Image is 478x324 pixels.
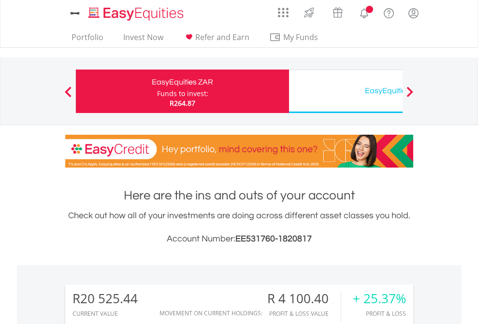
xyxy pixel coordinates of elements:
[170,99,195,108] span: R264.87
[157,89,208,99] div: Funds to invest:
[330,5,346,20] img: vouchers-v2.svg
[377,2,401,22] a: FAQ's and Support
[267,292,341,306] div: R 4 100.40
[65,187,413,204] h1: Here are the ins and outs of your account
[267,310,341,317] div: Profit & Loss Value
[235,234,312,243] span: EE531760-1820817
[272,2,295,18] a: AppsGrid
[401,2,426,24] a: My Profile
[400,91,420,101] button: Next
[58,91,78,101] button: Previous
[195,32,249,42] span: Refer and Earn
[65,232,413,246] h3: Account Number:
[269,31,333,43] span: My Funds
[65,135,413,168] img: EasyCredit Promotion Banner
[87,6,188,22] img: EasyEquities_Logo.png
[323,2,352,20] a: Vouchers
[353,310,406,317] div: Profit & Loss
[72,292,138,306] div: R20 525.44
[119,32,167,47] a: Invest Now
[301,5,317,20] img: thrive-v2.svg
[159,310,262,316] div: Movement on Current Holdings:
[85,2,188,22] a: Home page
[82,75,283,89] div: EasyEquities ZAR
[352,2,377,22] a: Notifications
[68,32,107,47] a: Portfolio
[72,310,138,317] div: CURRENT VALUE
[278,7,289,18] img: grid-menu-icon.svg
[353,292,406,306] div: + 25.37%
[65,209,413,246] div: Check out how all of your investments are doing across different asset classes you hold.
[179,32,253,47] a: Refer and Earn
